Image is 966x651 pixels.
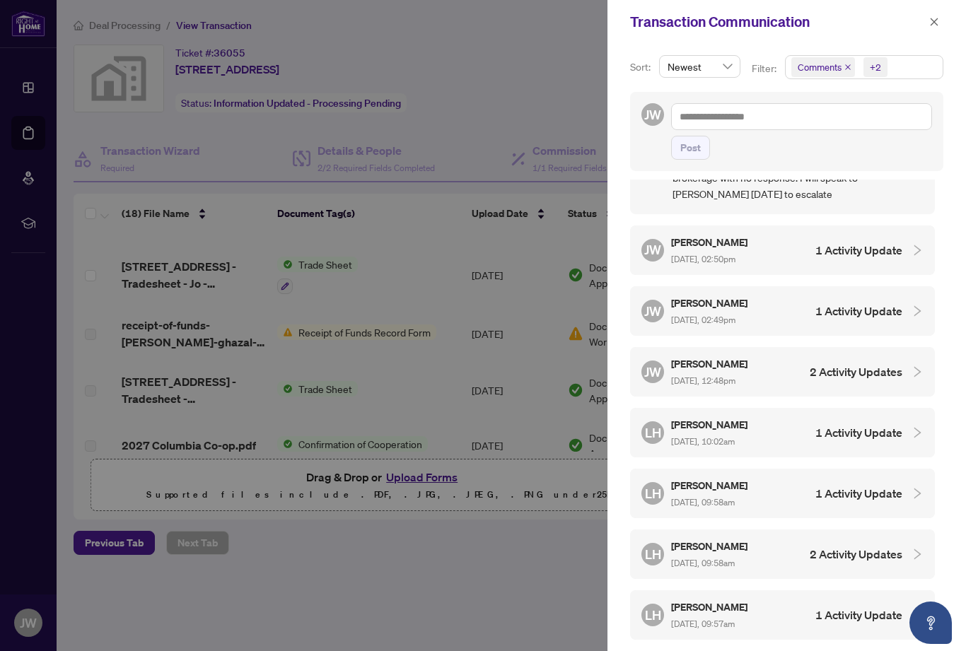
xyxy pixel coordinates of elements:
div: LH[PERSON_NAME] [DATE], 09:58am2 Activity Updates [630,529,935,579]
span: collapsed [911,487,924,500]
span: [DATE], 02:50pm [671,254,735,264]
span: Comments [791,57,855,77]
p: Sort: [630,59,653,75]
button: Post [671,136,710,160]
h4: 2 Activity Updates [810,363,902,380]
h4: 1 Activity Update [815,303,902,319]
span: LH [645,483,661,503]
h4: 1 Activity Update [815,424,902,441]
div: Transaction Communication [630,11,925,33]
span: Newest [668,56,732,77]
span: collapsed [911,548,924,561]
span: [DATE], 12:48pm [671,375,735,386]
span: collapsed [911,244,924,257]
span: [DATE], 09:58am [671,497,735,508]
h4: 1 Activity Update [815,606,902,623]
span: collapsed [911,365,924,378]
span: JW [644,105,661,124]
div: LH[PERSON_NAME] [DATE], 09:57am1 Activity Update [630,590,935,640]
span: JW [644,240,661,259]
span: close [929,17,939,27]
h4: 2 Activity Updates [810,546,902,563]
span: collapsed [911,426,924,439]
h5: [PERSON_NAME] [671,295,750,311]
div: JW[PERSON_NAME] [DATE], 02:50pm1 Activity Update [630,225,935,275]
div: LH[PERSON_NAME] [DATE], 10:02am1 Activity Update [630,408,935,457]
h5: [PERSON_NAME] [671,477,750,493]
div: JW[PERSON_NAME] [DATE], 02:49pm1 Activity Update [630,286,935,336]
span: LH [645,544,661,564]
h4: 1 Activity Update [815,242,902,259]
span: [DATE], 09:58am [671,558,735,568]
button: Open asap [909,602,952,644]
h5: [PERSON_NAME] [671,416,750,433]
span: Comments [798,60,842,74]
span: LH [645,423,661,442]
div: +2 [870,60,881,74]
h5: [PERSON_NAME] [671,234,750,250]
p: Filter: [752,61,779,76]
span: close [844,64,851,71]
span: [DATE], 09:57am [671,618,735,629]
span: [DATE], 10:02am [671,436,735,447]
span: JW [644,301,661,321]
div: LH[PERSON_NAME] [DATE], 09:58am1 Activity Update [630,469,935,518]
div: JW[PERSON_NAME] [DATE], 12:48pm2 Activity Updates [630,347,935,397]
span: collapsed [911,609,924,621]
h5: [PERSON_NAME] [671,356,750,372]
span: JW [644,362,661,382]
span: collapsed [911,305,924,317]
h4: 1 Activity Update [815,485,902,502]
h5: [PERSON_NAME] [671,599,750,615]
span: [DATE], 02:49pm [671,315,735,325]
h5: [PERSON_NAME] [671,538,750,554]
span: LH [645,605,661,625]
